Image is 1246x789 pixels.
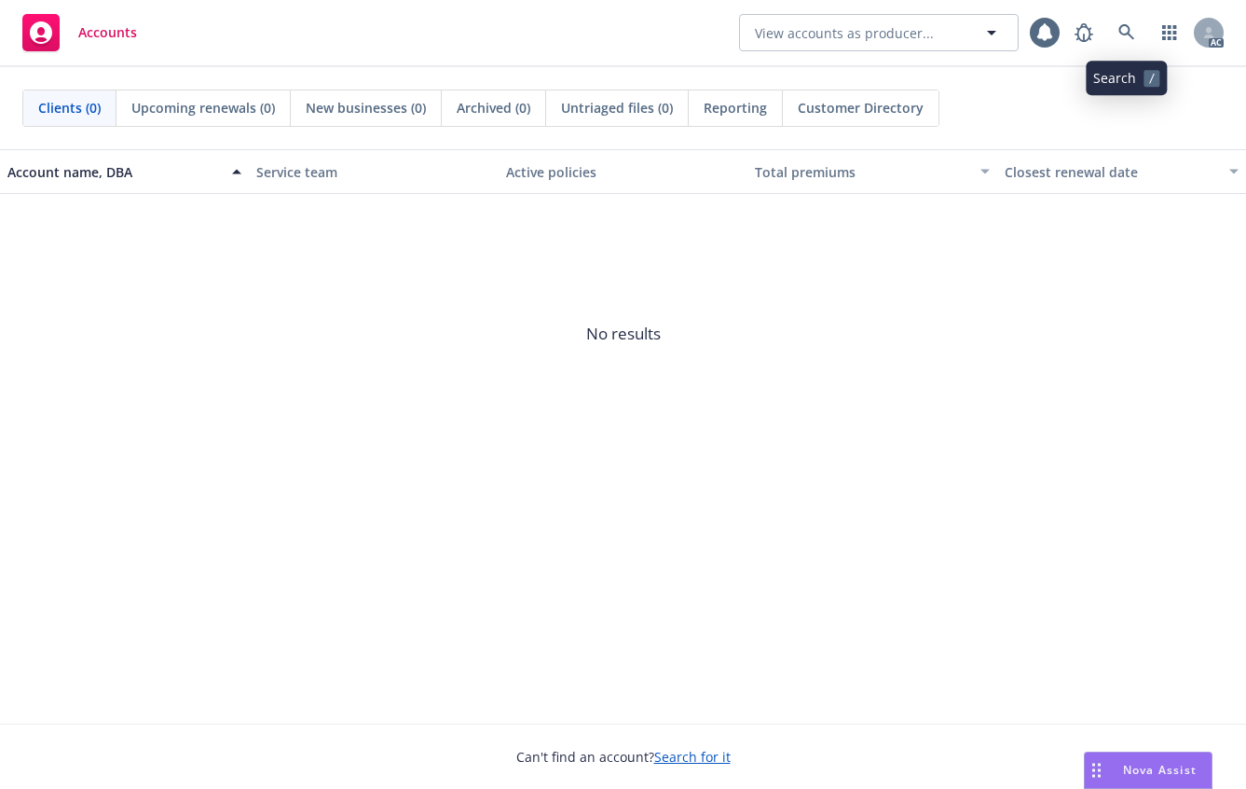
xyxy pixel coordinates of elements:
[1151,14,1188,51] a: Switch app
[256,162,490,182] div: Service team
[798,98,924,118] span: Customer Directory
[131,98,275,118] span: Upcoming renewals (0)
[7,162,221,182] div: Account name, DBA
[755,23,934,43] span: View accounts as producer...
[306,98,426,118] span: New businesses (0)
[78,25,137,40] span: Accounts
[249,149,498,194] button: Service team
[755,162,968,182] div: Total premiums
[561,98,673,118] span: Untriaged files (0)
[704,98,767,118] span: Reporting
[1108,14,1145,51] a: Search
[654,748,731,766] a: Search for it
[739,14,1019,51] button: View accounts as producer...
[506,162,740,182] div: Active policies
[457,98,530,118] span: Archived (0)
[38,98,101,118] span: Clients (0)
[1085,753,1108,788] div: Drag to move
[997,149,1246,194] button: Closest renewal date
[15,7,144,59] a: Accounts
[516,747,731,767] span: Can't find an account?
[1123,762,1197,778] span: Nova Assist
[1065,14,1102,51] a: Report a Bug
[499,149,747,194] button: Active policies
[1005,162,1218,182] div: Closest renewal date
[747,149,996,194] button: Total premiums
[1084,752,1212,789] button: Nova Assist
